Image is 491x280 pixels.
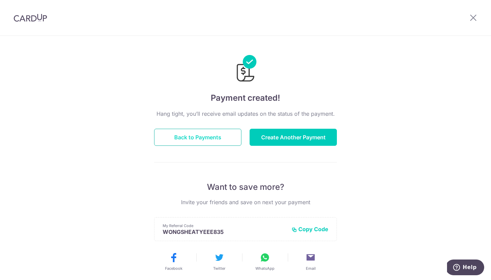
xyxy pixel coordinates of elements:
button: Email [291,252,331,271]
button: Back to Payments [154,129,241,146]
h4: Payment created! [154,92,337,104]
span: Facebook [165,266,182,271]
p: Want to save more? [154,182,337,193]
iframe: Opens a widget where you can find more information [447,260,484,277]
img: CardUp [14,14,47,22]
span: WhatsApp [255,266,274,271]
p: Invite your friends and save on next your payment [154,198,337,206]
button: WhatsApp [245,252,285,271]
button: Create Another Payment [250,129,337,146]
span: Email [306,266,316,271]
button: Copy Code [292,226,328,233]
button: Twitter [199,252,239,271]
p: Hang tight, you’ll receive email updates on the status of the payment. [154,110,337,118]
p: My Referral Code [163,223,286,228]
button: Facebook [153,252,194,271]
p: WONGSHEATYEEE835 [163,228,286,235]
img: Payments [235,55,256,84]
span: Twitter [213,266,225,271]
